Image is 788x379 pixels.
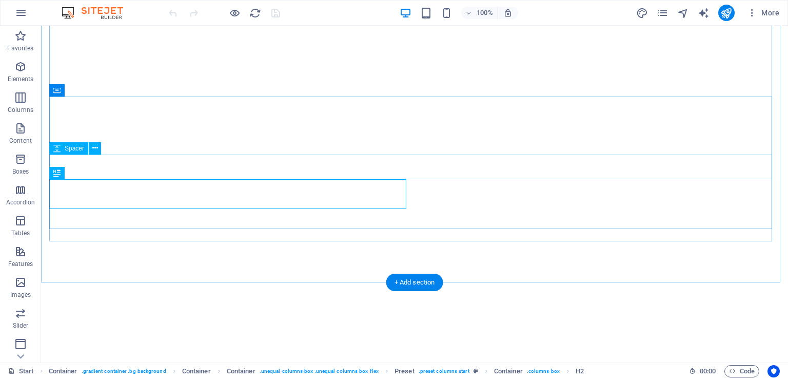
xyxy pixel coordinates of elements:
[747,8,779,18] span: More
[10,291,31,299] p: Images
[7,44,33,52] p: Favorites
[718,5,735,21] button: publish
[386,274,443,291] div: + Add section
[636,7,648,19] button: design
[729,365,755,377] span: Code
[698,7,710,19] button: text_generator
[689,365,716,377] h6: Session time
[700,365,716,377] span: 00 00
[657,7,669,19] button: pages
[8,260,33,268] p: Features
[6,198,35,206] p: Accordion
[743,5,783,21] button: More
[12,167,29,176] p: Boxes
[8,106,33,114] p: Columns
[395,365,415,377] span: Click to select. Double-click to edit
[494,365,523,377] span: Click to select. Double-click to edit
[8,75,34,83] p: Elements
[419,365,469,377] span: . preset-columns-start
[65,145,84,151] span: Spacer
[474,368,478,374] i: This element is a customizable preset
[677,7,689,19] button: navigator
[82,365,166,377] span: . gradient-container .bg-background
[767,365,780,377] button: Usercentrics
[576,365,584,377] span: Click to select. Double-click to edit
[228,7,241,19] button: Click here to leave preview mode and continue editing
[260,365,379,377] span: . unequal-columns-box .unequal-columns-box-flex
[707,367,708,375] span: :
[249,7,261,19] i: Reload page
[677,7,689,19] i: Navigator
[249,7,261,19] button: reload
[527,365,560,377] span: . columns-box
[698,7,710,19] i: AI Writer
[49,365,77,377] span: Click to select. Double-click to edit
[503,8,513,17] i: On resize automatically adjust zoom level to fit chosen device.
[49,365,584,377] nav: breadcrumb
[227,365,255,377] span: Click to select. Double-click to edit
[9,137,32,145] p: Content
[13,321,29,330] p: Slider
[461,7,498,19] button: 100%
[59,7,136,19] img: Editor Logo
[477,7,493,19] h6: 100%
[636,7,648,19] i: Design (Ctrl+Alt+Y)
[11,229,30,237] p: Tables
[657,7,668,19] i: Pages (Ctrl+Alt+S)
[182,365,211,377] span: Click to select. Double-click to edit
[724,365,759,377] button: Code
[8,365,34,377] a: Click to cancel selection. Double-click to open Pages
[720,7,732,19] i: Publish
